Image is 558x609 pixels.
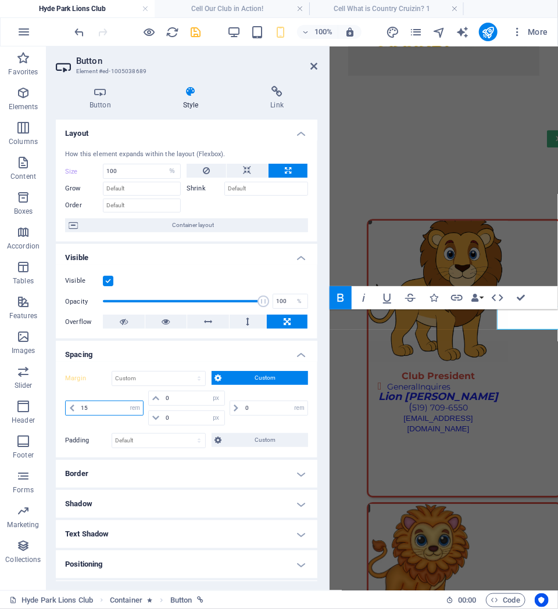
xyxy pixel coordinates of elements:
span: Container layout [81,218,305,232]
label: Visible [65,274,103,288]
a: Click to cancel selection. Double-click to open Pages [9,593,93,607]
h6: 100% [314,25,333,39]
button: More [507,23,553,41]
span: Custom [226,371,305,385]
label: Size [65,168,103,175]
label: Opacity [65,298,103,305]
i: Pages (Ctrl+Alt+S) [409,26,423,39]
span: 00 00 [458,593,476,607]
h4: Spacing [56,341,317,362]
input: Default [103,199,181,212]
p: Images [12,346,35,355]
h4: Cell What is Country Cruizin? 1 [309,2,464,15]
button: Confirm (Ctrl+⏎) [510,286,532,309]
p: Columns [9,137,38,146]
p: Features [9,311,37,320]
p: Accordion [7,242,40,251]
i: Save (Ctrl+S) [189,26,203,39]
i: On resize automatically adjust zoom level to fit chosen device. [345,27,355,37]
button: navigator [432,25,446,39]
i: Undo: Change margin (Ctrl+Z) [73,26,87,39]
i: AI Writer [456,26,469,39]
button: undo [73,25,87,39]
div: How this element expands within the layout (Flexbox). [65,150,308,160]
h4: Layout [56,120,317,140]
p: Content [10,172,36,181]
button: save [189,25,203,39]
p: Collections [5,555,41,564]
button: design [386,25,400,39]
div: % [291,294,307,308]
button: Custom [212,433,309,447]
h4: Transform [56,581,317,608]
button: Code [486,593,525,607]
i: Reload page [166,26,180,39]
i: Design (Ctrl+Alt+Y) [386,26,399,39]
p: Marketing [7,520,39,529]
h4: Button [56,86,149,110]
button: publish [479,23,498,41]
button: Strikethrough [399,286,421,309]
button: Underline (Ctrl+U) [376,286,398,309]
h2: Button [76,56,317,66]
button: Italic (Ctrl+I) [353,286,375,309]
button: Custom [212,371,309,385]
h4: Link [237,86,318,110]
label: Grow [65,182,103,196]
p: Slider [15,381,33,390]
p: Elements [9,102,38,111]
button: Bold (Ctrl+B) [330,286,352,309]
label: Margin [65,372,112,385]
input: Default [224,182,308,196]
h4: Border [56,460,317,488]
h4: Shadow [56,490,317,518]
i: Navigator [432,26,446,39]
h4: Cell Our Club in Action! [155,2,309,15]
button: HTML [487,286,509,309]
span: More [512,26,548,38]
button: pages [409,25,423,39]
p: Boxes [14,207,33,216]
nav: breadcrumb [110,593,203,607]
h6: Session time [446,593,477,607]
span: Click to select. Double-click to edit [110,593,142,607]
h4: Text Shadow [56,520,317,548]
label: Order [65,199,103,212]
i: This element is linked [197,597,203,603]
button: Link [446,286,468,309]
h3: Element #ed-1005038689 [76,66,294,77]
p: Forms [13,485,34,495]
button: Container layout [65,218,308,232]
i: Element contains an animation [147,597,152,603]
i: Publish [481,26,495,39]
input: Default [103,182,181,196]
button: Usercentrics [535,593,549,607]
label: Overflow [65,315,103,329]
p: Footer [13,451,34,460]
span: : [466,596,468,604]
p: Tables [13,276,34,286]
p: Favorites [8,67,38,77]
span: Custom [226,433,305,447]
p: Header [12,416,35,425]
button: Icons [423,286,445,309]
button: text_generator [456,25,470,39]
span: Code [491,593,520,607]
label: Padding [65,434,112,448]
h4: Positioning [56,550,317,578]
button: reload [166,25,180,39]
h4: Style [149,86,237,110]
button: Data Bindings [469,286,485,309]
label: Shrink [187,182,224,196]
span: Click to select. Double-click to edit [170,593,192,607]
button: 100% [297,25,338,39]
h4: Visible [56,244,317,265]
